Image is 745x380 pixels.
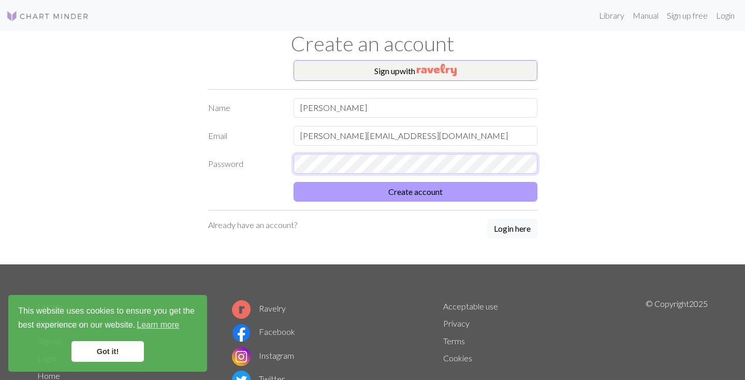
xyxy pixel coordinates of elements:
img: Ravelry [417,64,457,76]
label: Name [202,98,287,118]
span: This website uses cookies to ensure you get the best experience on our website. [18,305,197,333]
img: Facebook logo [232,323,251,342]
a: Manual [629,5,663,26]
button: Create account [294,182,537,202]
a: Login [712,5,739,26]
a: learn more about cookies [135,317,181,333]
a: Acceptable use [443,301,498,311]
a: Login here [487,219,537,240]
a: Terms [443,336,465,346]
a: Library [595,5,629,26]
a: Privacy [443,318,470,328]
a: Sign up free [663,5,712,26]
a: Ravelry [232,303,286,313]
button: Login here [487,219,537,238]
label: Email [202,126,287,146]
img: Ravelry logo [232,300,251,319]
p: Already have an account? [208,219,297,231]
a: Facebook [232,327,295,336]
a: Instagram [232,350,294,360]
img: Instagram logo [232,347,251,366]
button: Sign upwith [294,60,537,81]
img: Logo [6,10,89,22]
a: Cookies [443,353,472,363]
a: dismiss cookie message [71,341,144,362]
label: Password [202,154,287,174]
h1: Create an account [31,31,714,56]
div: cookieconsent [8,295,207,372]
